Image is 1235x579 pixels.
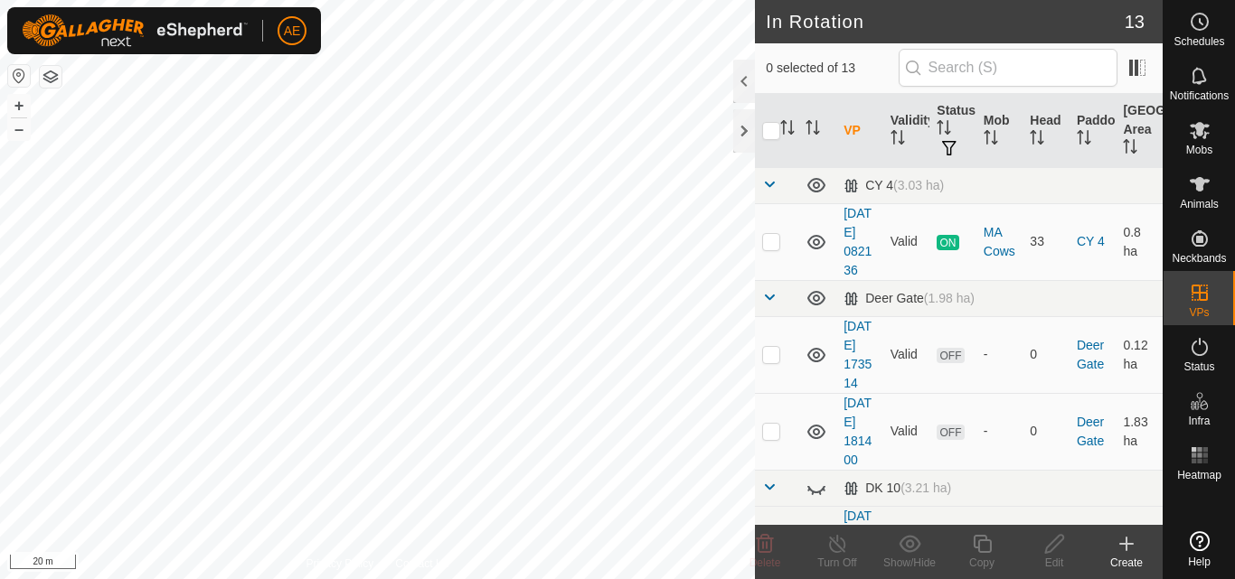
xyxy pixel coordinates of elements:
p-sorticon: Activate to sort [891,133,905,147]
td: 0.12 ha [1116,316,1163,393]
span: 0 selected of 13 [766,59,898,78]
span: ON [937,235,958,250]
td: Valid [883,316,930,393]
span: Schedules [1174,36,1224,47]
td: 33 [1023,203,1070,280]
span: VPs [1189,307,1209,318]
div: CY 4 [844,178,944,193]
th: Head [1023,94,1070,168]
p-sorticon: Activate to sort [780,123,795,137]
span: Notifications [1170,90,1229,101]
span: OFF [937,348,964,363]
span: AE [284,22,301,41]
th: Validity [883,94,930,168]
button: Map Layers [40,66,61,88]
p-sorticon: Activate to sort [984,133,998,147]
p-sorticon: Activate to sort [1030,133,1044,147]
div: Deer Gate [844,291,975,306]
span: Mobs [1186,145,1212,155]
p-sorticon: Activate to sort [806,123,820,137]
p-sorticon: Activate to sort [1077,133,1091,147]
th: VP [836,94,883,168]
a: Deer Gate [1077,415,1104,448]
span: Animals [1180,199,1219,210]
a: Privacy Policy [306,556,374,572]
a: [DATE] 181400 [844,396,872,467]
span: Infra [1188,416,1210,426]
h2: In Rotation [766,11,1125,33]
span: Delete [749,556,781,569]
th: Paddock [1070,94,1117,168]
div: DK 10 [844,481,951,496]
div: Show/Hide [873,555,946,571]
button: + [8,95,30,117]
span: Neckbands [1172,253,1226,264]
span: (3.03 ha) [893,178,944,192]
p-sorticon: Activate to sort [1123,142,1137,156]
span: Status [1183,361,1214,372]
a: [DATE] 082136 [844,206,872,277]
a: Deer Gate [1077,338,1104,371]
span: OFF [937,425,964,440]
span: Heatmap [1177,470,1221,481]
div: Copy [946,555,1018,571]
span: (3.21 ha) [900,481,951,495]
div: - [984,345,1016,364]
span: 13 [1125,8,1145,35]
a: Contact Us [395,556,448,572]
div: Turn Off [801,555,873,571]
th: Mob [976,94,1023,168]
span: Help [1188,556,1211,567]
input: Search (S) [899,49,1117,87]
img: Gallagher Logo [22,14,248,47]
td: Valid [883,393,930,470]
td: 0 [1023,393,1070,470]
button: Reset Map [8,65,30,87]
td: 0.8 ha [1116,203,1163,280]
div: Edit [1018,555,1090,571]
th: Status [929,94,976,168]
span: (1.98 ha) [924,291,975,305]
button: – [8,118,30,140]
td: 0 [1023,316,1070,393]
div: Create [1090,555,1163,571]
div: MA Cows [984,223,1016,261]
p-sorticon: Activate to sort [937,123,951,137]
td: Valid [883,203,930,280]
th: [GEOGRAPHIC_DATA] Area [1116,94,1163,168]
a: CY 4 [1077,234,1105,248]
a: [DATE] 173514 [844,319,872,390]
div: - [984,422,1016,441]
a: Help [1164,524,1235,574]
td: 1.83 ha [1116,393,1163,470]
